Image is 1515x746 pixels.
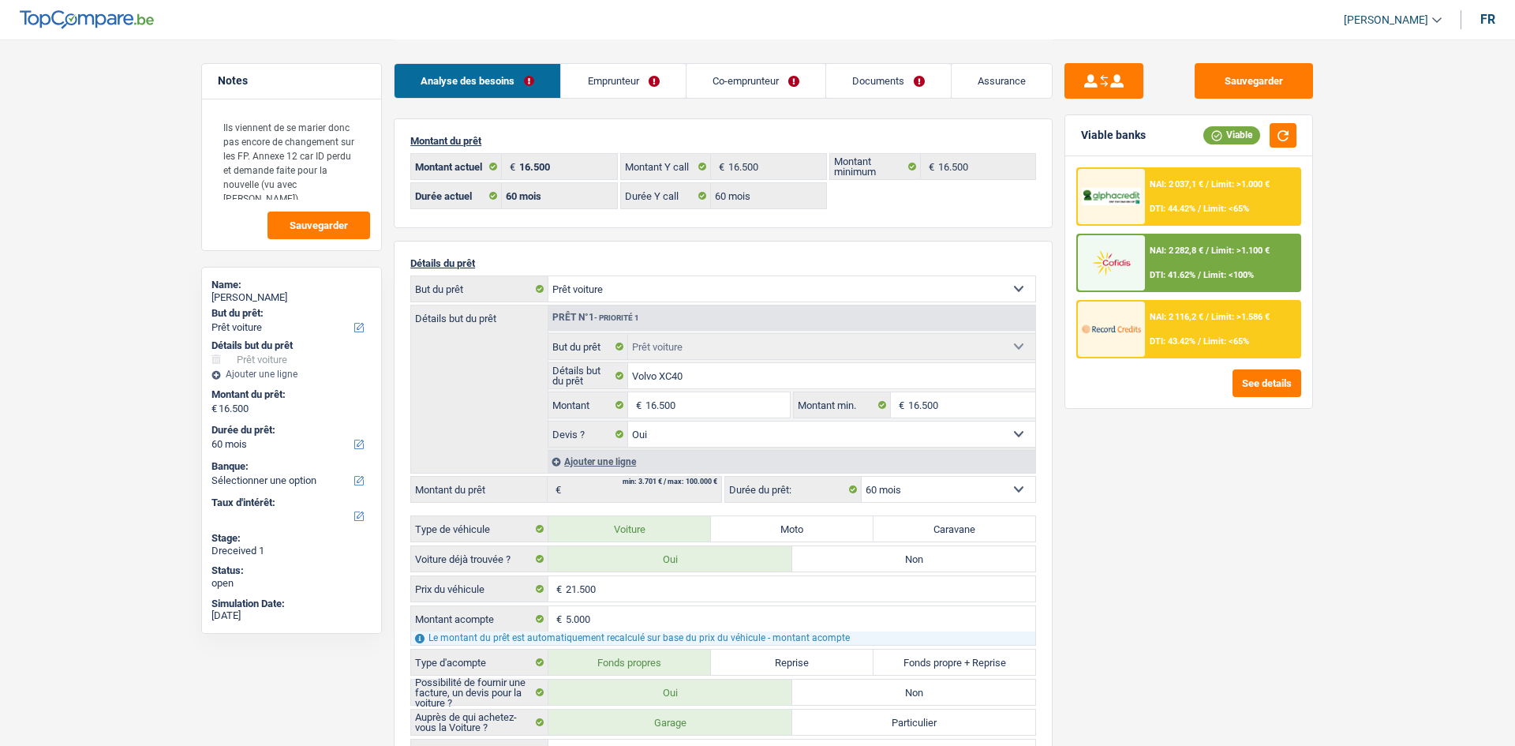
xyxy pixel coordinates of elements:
[1150,312,1203,322] span: NAI: 2 116,2 €
[211,291,372,304] div: [PERSON_NAME]
[621,183,712,208] label: Durée Y call
[548,363,628,388] label: Détails but du prêt
[211,388,368,401] label: Montant du prêt:
[211,609,372,622] div: [DATE]
[411,546,548,572] label: Voiture déjà trouvée ?
[561,64,685,98] a: Emprunteur
[1206,246,1209,256] span: /
[1198,204,1201,214] span: /
[502,154,519,179] span: €
[594,313,639,322] span: - Priorité 1
[1150,204,1195,214] span: DTI: 44.42%
[1198,270,1201,280] span: /
[411,306,548,324] label: Détails but du prêt
[1206,312,1209,322] span: /
[548,710,792,735] label: Garage
[1203,204,1249,214] span: Limit: <65%
[1150,270,1195,280] span: DTI: 41.62%
[211,564,372,577] div: Status:
[548,680,792,705] label: Oui
[711,154,728,179] span: €
[411,632,1035,645] div: Le montant du prêt est automatiquement recalculé sur base du prix du véhicule - montant acompte
[218,74,365,88] h5: Notes
[211,460,368,473] label: Banque:
[1150,246,1203,256] span: NAI: 2 282,8 €
[1203,270,1254,280] span: Limit: <100%
[1206,179,1209,189] span: /
[1082,314,1140,343] img: Record Credits
[411,477,548,502] label: Montant du prêt
[211,545,372,557] div: Dreceived 1
[628,392,645,418] span: €
[211,403,217,415] span: €
[211,497,368,509] label: Taux d'intérêt:
[290,220,348,231] span: Sauvegarder
[830,154,921,179] label: Montant minimum
[548,546,792,572] label: Oui
[1198,336,1201,347] span: /
[548,450,1035,473] div: Ajouter une ligne
[548,606,566,632] span: €
[826,64,951,98] a: Documents
[1082,188,1140,206] img: AlphaCredit
[1203,336,1249,347] span: Limit: <65%
[410,257,1036,269] p: Détails du prêt
[1480,12,1495,27] div: fr
[686,64,825,98] a: Co-emprunteur
[891,392,908,418] span: €
[548,516,711,542] label: Voiture
[1150,179,1203,189] span: NAI: 2 037,1 €
[1195,63,1313,99] button: Sauvegarder
[20,10,154,29] img: TopCompare Logo
[411,276,548,302] label: But du prêt
[548,334,628,359] label: But du prêt
[1211,246,1270,256] span: Limit: >1.100 €
[411,516,548,542] label: Type de véhicule
[952,64,1052,98] a: Assurance
[792,546,1036,572] label: Non
[1211,312,1270,322] span: Limit: >1.586 €
[411,710,548,735] label: Auprès de qui achetez-vous la Voiture ?
[211,369,372,380] div: Ajouter une ligne
[711,516,873,542] label: Moto
[411,154,502,179] label: Montant actuel
[548,422,628,447] label: Devis ?
[1082,248,1140,277] img: Cofidis
[1081,129,1146,142] div: Viable banks
[1331,7,1442,33] a: [PERSON_NAME]
[211,424,368,437] label: Durée du prêt:
[792,710,1036,735] label: Particulier
[1344,13,1428,27] span: [PERSON_NAME]
[211,307,368,320] label: But du prêt:
[411,183,502,208] label: Durée actuel
[411,576,548,602] label: Prix du véhicule
[792,680,1036,705] label: Non
[725,477,862,502] label: Durée du prêt:
[873,516,1036,542] label: Caravane
[395,64,560,98] a: Analyse des besoins
[548,477,565,502] span: €
[211,532,372,545] div: Stage:
[623,478,717,485] div: min: 3.701 € / max: 100.000 €
[794,392,890,418] label: Montant min.
[411,680,548,705] label: Possibilité de fournir une facture, un devis pour la voiture ?
[621,154,712,179] label: Montant Y call
[548,576,566,602] span: €
[410,135,1036,147] p: Montant du prêt
[1203,126,1260,144] div: Viable
[267,212,370,239] button: Sauvegarder
[548,313,643,323] div: Prêt n°1
[411,606,548,632] label: Montant acompte
[211,598,372,610] div: Simulation Date:
[211,279,372,291] div: Name:
[921,154,938,179] span: €
[411,650,548,675] label: Type d'acompte
[873,650,1036,675] label: Fonds propre + Reprise
[548,650,711,675] label: Fonds propres
[1233,369,1301,397] button: See details
[211,577,372,590] div: open
[211,339,372,352] div: Détails but du prêt
[548,392,628,418] label: Montant
[1211,179,1270,189] span: Limit: >1.000 €
[1150,336,1195,347] span: DTI: 43.42%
